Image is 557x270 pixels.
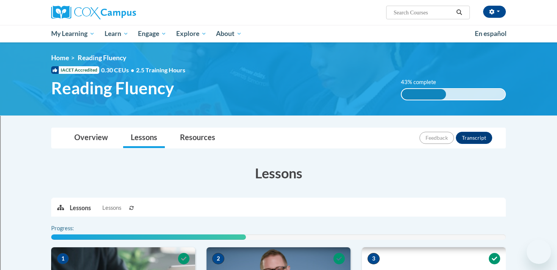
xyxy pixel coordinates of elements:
[393,8,454,17] input: Search Courses
[51,6,136,19] img: Cox Campus
[211,25,247,42] a: About
[51,66,99,74] span: IACET Accredited
[138,29,166,38] span: Engage
[136,66,185,73] span: 2.5 Training Hours
[470,26,512,42] a: En español
[475,30,507,37] span: En español
[40,25,517,42] div: Main menu
[402,89,446,100] div: 43% complete
[171,25,211,42] a: Explore
[78,54,126,62] span: Reading Fluency
[454,8,465,17] button: Search
[101,66,136,74] span: 0.30 CEUs
[51,54,69,62] a: Home
[133,25,171,42] a: Engage
[401,78,444,86] label: 43% complete
[51,29,95,38] span: My Learning
[46,25,100,42] a: My Learning
[51,6,195,19] a: Cox Campus
[131,66,134,73] span: •
[105,29,128,38] span: Learn
[527,240,551,264] iframe: Button to launch messaging window
[176,29,207,38] span: Explore
[483,6,506,18] button: Account Settings
[100,25,133,42] a: Learn
[216,29,242,38] span: About
[51,78,174,98] span: Reading Fluency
